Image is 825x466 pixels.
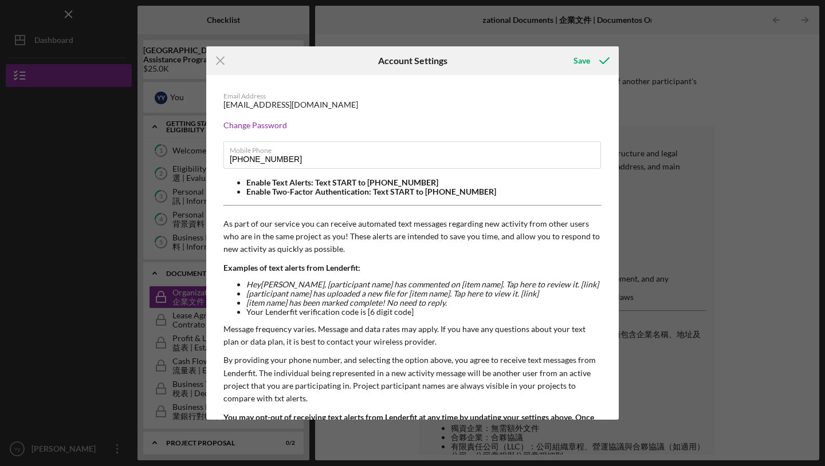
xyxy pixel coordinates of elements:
[562,49,619,72] button: Save
[378,56,447,66] h6: Account Settings
[573,49,590,72] div: Save
[246,187,602,196] li: Enable Two-Factor Authentication: Text START to [PHONE_NUMBER]
[223,411,602,437] p: You may opt-out of receiving text alerts from Lenderfit at any time by updating your settings abo...
[246,178,602,187] li: Enable Text Alerts: Text START to [PHONE_NUMBER]
[246,298,602,307] li: [item name] has been marked complete! No need to reply.
[246,289,602,298] li: [participant name] has uploaded a new file for [item name]. Tap here to view it. [link]
[230,142,601,155] label: Mobile Phone
[223,100,358,109] div: [EMAIL_ADDRESS][DOMAIN_NAME]
[223,323,602,349] p: Message frequency varies. Message and data rates may apply. If you have any questions about your ...
[223,92,602,100] div: Email Address
[246,280,602,289] li: Hey [PERSON_NAME] , [participant name] has commented on [item name]. Tap here to review it. [link]
[223,262,602,274] p: Examples of text alerts from Lenderfit:
[223,354,602,405] p: By providing your phone number, and selecting the option above, you agree to receive text message...
[223,121,602,130] div: Change Password
[246,307,602,317] li: Your Lenderfit verification code is [6 digit code]
[223,218,602,256] p: As part of our service you can receive automated text messages regarding new activity from other ...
